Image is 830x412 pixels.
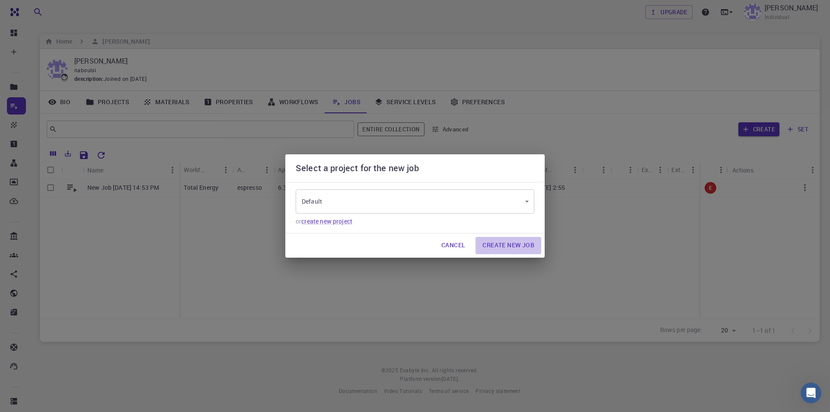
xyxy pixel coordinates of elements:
[301,217,352,225] a: create new project
[296,192,534,211] div: Default
[801,383,821,403] iframe: Intercom live chat
[434,237,472,254] button: Cancel
[296,161,419,175] h6: Select a project for the new job
[476,237,541,254] button: Create New Job
[14,6,56,14] span: Assistance
[296,217,534,226] p: or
